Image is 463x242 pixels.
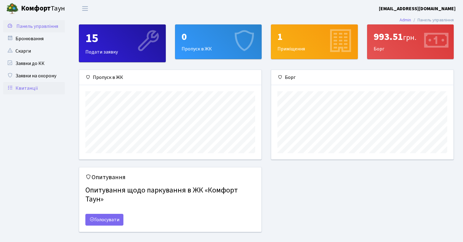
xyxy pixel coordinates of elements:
nav: breadcrumb [390,14,463,27]
a: 1Приміщення [271,24,358,59]
a: [EMAIL_ADDRESS][DOMAIN_NAME] [379,5,456,12]
a: Бронювання [3,32,65,45]
a: Панель управління [3,20,65,32]
h5: Опитування [85,174,255,181]
div: 1 [277,31,351,43]
div: Подати заявку [79,25,165,62]
a: Заявки на охорону [3,70,65,82]
div: Приміщення [271,25,358,59]
span: Панель управління [16,23,58,30]
button: Переключити навігацію [77,3,93,14]
b: Комфорт [21,3,51,13]
div: Борг [271,70,453,85]
span: Таун [21,3,65,14]
a: Admin [400,17,411,23]
a: 0Пропуск в ЖК [175,24,262,59]
img: logo.png [6,2,19,15]
div: Пропуск в ЖК [79,70,261,85]
a: Скарги [3,45,65,57]
div: Борг [367,25,454,59]
h4: Опитування щодо паркування в ЖК «Комфорт Таун» [85,184,255,206]
div: 15 [85,31,159,46]
div: 993.51 [374,31,448,43]
div: 0 [182,31,255,43]
span: грн. [403,32,416,43]
a: Голосувати [85,214,123,226]
a: 15Подати заявку [79,24,166,62]
a: Квитанції [3,82,65,94]
div: Пропуск в ЖК [175,25,262,59]
li: Панель управління [411,17,454,24]
a: Заявки до КК [3,57,65,70]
